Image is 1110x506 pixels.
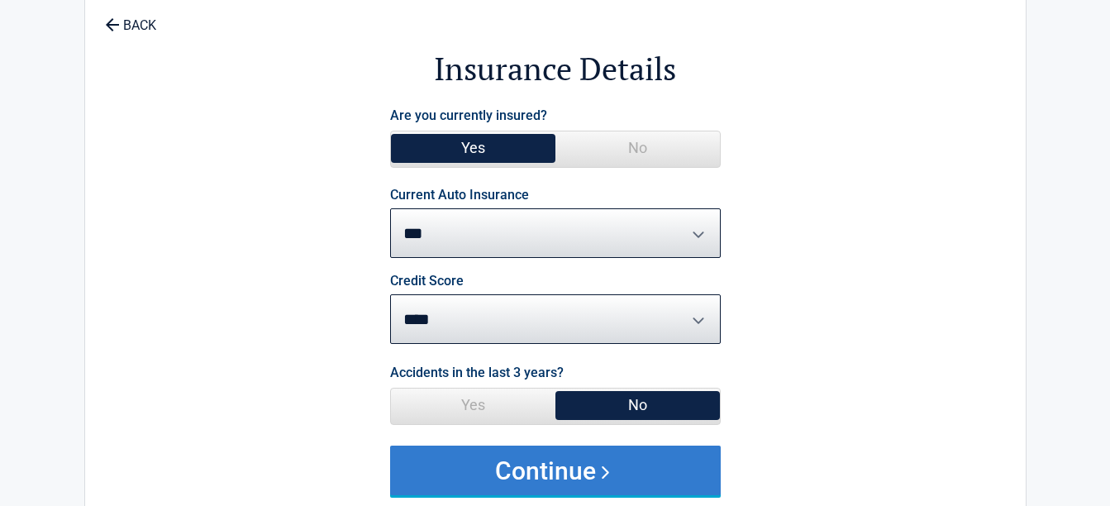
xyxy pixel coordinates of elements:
label: Credit Score [390,274,464,288]
label: Current Auto Insurance [390,189,529,202]
span: No [555,389,720,422]
span: No [555,131,720,165]
label: Are you currently insured? [390,104,547,126]
h2: Insurance Details [176,48,935,90]
button: Continue [390,446,721,495]
span: Yes [391,389,555,422]
a: BACK [102,3,160,32]
span: Yes [391,131,555,165]
label: Accidents in the last 3 years? [390,361,564,384]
